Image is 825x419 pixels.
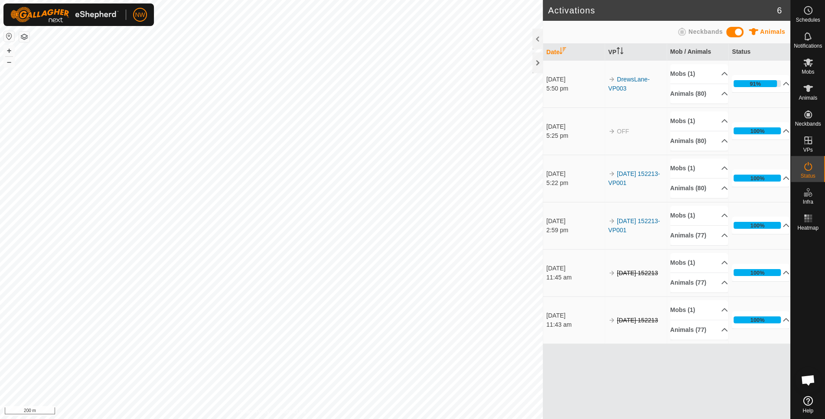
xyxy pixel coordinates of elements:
[546,84,604,93] div: 5:50 pm
[732,264,789,281] p-accordion-header: 100%
[237,408,270,416] a: Privacy Policy
[734,316,781,323] div: 100%
[760,28,785,35] span: Animals
[802,69,814,75] span: Mobs
[670,84,728,104] p-accordion-header: Animals (80)
[4,45,14,56] button: +
[559,49,566,55] p-sorticon: Activate to sort
[608,170,615,177] img: arrow
[734,269,781,276] div: 100%
[617,128,629,135] span: OFF
[280,408,306,416] a: Contact Us
[10,7,119,23] img: Gallagher Logo
[670,131,728,151] p-accordion-header: Animals (80)
[617,270,658,276] s: [DATE] 152213
[797,225,818,231] span: Heatmap
[608,76,649,92] a: DrewsLane-VP003
[608,270,615,276] img: arrow
[546,169,604,179] div: [DATE]
[546,311,604,320] div: [DATE]
[670,64,728,84] p-accordion-header: Mobs (1)
[546,75,604,84] div: [DATE]
[616,49,623,55] p-sorticon: Activate to sort
[670,273,728,292] p-accordion-header: Animals (77)
[732,169,789,187] p-accordion-header: 100%
[750,174,764,182] div: 100%
[777,4,782,17] span: 6
[667,44,729,61] th: Mob / Animals
[617,317,658,324] s: [DATE] 152213
[608,128,615,135] img: arrow
[803,147,812,153] span: VPs
[670,159,728,178] p-accordion-header: Mobs (1)
[799,95,817,101] span: Animals
[670,320,728,340] p-accordion-header: Animals (77)
[543,44,605,61] th: Date
[732,217,789,234] p-accordion-header: 100%
[750,221,764,230] div: 100%
[795,121,821,127] span: Neckbands
[670,111,728,131] p-accordion-header: Mobs (1)
[19,32,29,42] button: Map Layers
[135,10,145,19] span: NW
[608,170,660,186] a: [DATE] 152213-VP001
[734,80,781,87] div: 91%
[750,269,764,277] div: 100%
[670,226,728,245] p-accordion-header: Animals (77)
[670,206,728,225] p-accordion-header: Mobs (1)
[546,179,604,188] div: 5:22 pm
[605,44,667,61] th: VP
[728,44,790,61] th: Status
[4,57,14,67] button: –
[750,316,764,324] div: 100%
[546,226,604,235] div: 2:59 pm
[734,175,781,182] div: 100%
[795,367,821,393] a: Open chat
[734,222,781,229] div: 100%
[670,253,728,273] p-accordion-header: Mobs (1)
[608,317,615,324] img: arrow
[800,173,815,179] span: Status
[791,393,825,417] a: Help
[732,311,789,328] p-accordion-header: 100%
[732,122,789,140] p-accordion-header: 100%
[794,43,822,49] span: Notifications
[608,218,660,234] a: [DATE] 152213-VP001
[546,320,604,329] div: 11:43 am
[4,31,14,42] button: Reset Map
[546,273,604,282] div: 11:45 am
[670,179,728,198] p-accordion-header: Animals (80)
[688,28,723,35] span: Neckbands
[802,199,813,205] span: Infra
[802,408,813,413] span: Help
[796,17,820,23] span: Schedules
[608,76,615,83] img: arrow
[546,131,604,140] div: 5:25 pm
[734,127,781,134] div: 100%
[750,80,761,88] div: 91%
[548,5,777,16] h2: Activations
[670,300,728,320] p-accordion-header: Mobs (1)
[546,217,604,226] div: [DATE]
[546,264,604,273] div: [DATE]
[732,75,789,92] p-accordion-header: 91%
[750,127,764,135] div: 100%
[546,122,604,131] div: [DATE]
[608,218,615,224] img: arrow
